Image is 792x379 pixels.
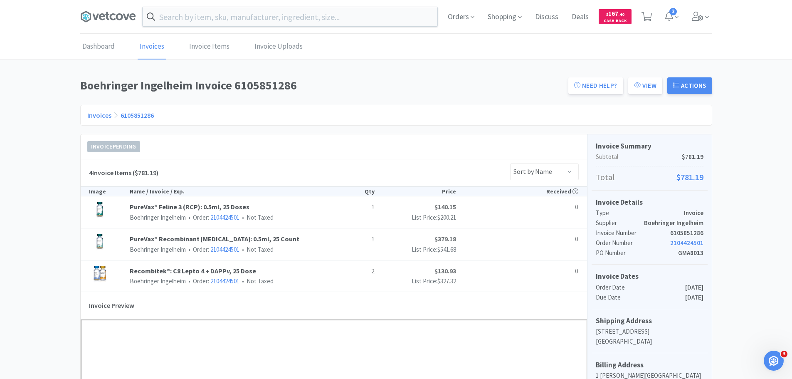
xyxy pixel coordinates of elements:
[546,188,578,195] span: Received
[87,111,111,119] a: Invoices
[80,76,563,95] h1: Boehringer Ingelheim Invoice 6105851286
[434,203,456,211] strong: $140.15
[89,187,130,196] div: Image
[781,351,787,357] span: 3
[210,277,239,285] a: 2104424501
[187,245,192,253] span: •
[670,239,703,247] a: 2104424501
[239,213,274,221] span: Not Taxed
[517,266,578,277] div: 0
[333,187,374,196] div: Qty
[532,13,562,21] a: Discuss
[596,315,703,327] h5: Shipping Address
[130,187,334,196] div: Name / Invoice / Exp.
[333,202,374,213] p: 1
[186,213,239,221] span: Order:
[596,271,703,282] h5: Invoice Dates
[667,77,712,94] button: Actions
[596,228,670,238] p: Invoice Number
[682,152,703,162] span: $781.19
[187,213,192,221] span: •
[676,171,703,184] span: $781.19
[517,202,578,213] div: 0
[517,234,578,245] div: 0
[596,152,703,162] p: Subtotal
[437,277,456,285] span: $327.32
[130,266,334,277] a: Recombitek®: C8 Lepto 4 + DAPPv, 25 Dose
[138,34,166,59] a: Invoices
[568,77,623,94] a: Need Help?
[89,234,111,251] img: 178e9660b01543d4b7a390e74d4fd212_404533.png
[678,248,703,258] p: GMA8013
[669,8,677,15] span: 3
[241,277,245,285] span: •
[89,202,111,219] img: acf9800cf92a419f80f96babf14910fd_404530.png
[606,10,624,17] span: 167
[88,141,140,152] span: Invoice Pending
[606,12,608,17] span: $
[89,266,111,283] img: c3d23f1dc95b4bf88db680d85d69d5cb_487005.png
[618,12,624,17] span: . 40
[186,245,239,253] span: Order:
[568,13,592,21] a: Deals
[684,208,703,218] p: Invoice
[437,245,456,253] span: $541.68
[434,235,456,243] strong: $379.18
[252,34,305,59] a: Invoice Uploads
[685,282,703,292] p: [DATE]
[239,277,274,285] span: Not Taxed
[89,296,134,315] h5: Invoice Preview
[375,276,456,286] p: List Price:
[604,19,627,24] span: Cash Back
[186,277,239,285] span: Order:
[596,238,670,248] p: Order Number
[764,351,784,371] iframe: Intercom live chat
[434,267,456,275] strong: $130.93
[80,34,117,59] a: Dashboard
[670,228,703,238] p: 6105851286
[130,234,334,245] a: PureVax® Recombinant [MEDICAL_DATA]: 0.5ml, 25 Count
[187,277,192,285] span: •
[596,208,684,218] p: Type
[241,245,245,253] span: •
[187,34,232,59] a: Invoice Items
[644,218,703,228] p: Boehringer Ingelheim
[143,7,437,26] input: Search by item, sku, manufacturer, ingredient, size...
[210,213,239,221] a: 2104424501
[596,292,685,302] p: Due Date
[239,245,274,253] span: Not Taxed
[596,171,703,184] p: Total
[596,337,703,347] p: [GEOGRAPHIC_DATA]
[375,213,456,223] p: List Price:
[89,168,158,178] h5: 4 Invoice Items ($781.19)
[130,277,186,285] span: Boehringer Ingelheim
[130,245,186,253] span: Boehringer Ingelheim
[130,202,334,213] a: PureVax® Feline 3 (RCP): 0.5ml, 25 Doses
[596,327,703,337] p: [STREET_ADDRESS]
[241,213,245,221] span: •
[685,292,703,302] p: [DATE]
[596,282,685,292] p: Order Date
[375,187,456,196] div: Price
[596,141,703,152] h5: Invoice Summary
[333,266,374,277] p: 2
[437,213,456,221] span: $200.21
[599,5,632,28] a: $167.40Cash Back
[130,213,186,221] span: Boehringer Ingelheim
[333,234,374,245] p: 1
[628,77,662,94] button: View
[375,245,456,255] p: List Price:
[596,248,678,258] p: PO Number
[210,245,239,253] a: 2104424501
[121,111,154,119] a: 6105851286
[596,359,703,371] h5: Billing Address
[596,218,644,228] p: Supplier
[596,197,703,208] h5: Invoice Details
